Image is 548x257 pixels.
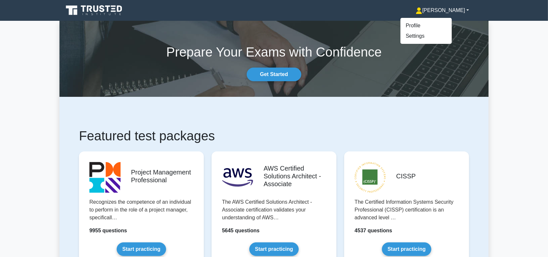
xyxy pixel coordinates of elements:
[400,18,452,44] ul: [PERSON_NAME]
[117,242,166,256] a: Start practicing
[79,128,469,144] h1: Featured test packages
[249,242,298,256] a: Start practicing
[400,4,485,17] a: [PERSON_NAME]
[247,68,301,81] a: Get Started
[400,31,452,41] a: Settings
[400,20,452,31] a: Profile
[382,242,431,256] a: Start practicing
[59,44,489,60] h1: Prepare Your Exams with Confidence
